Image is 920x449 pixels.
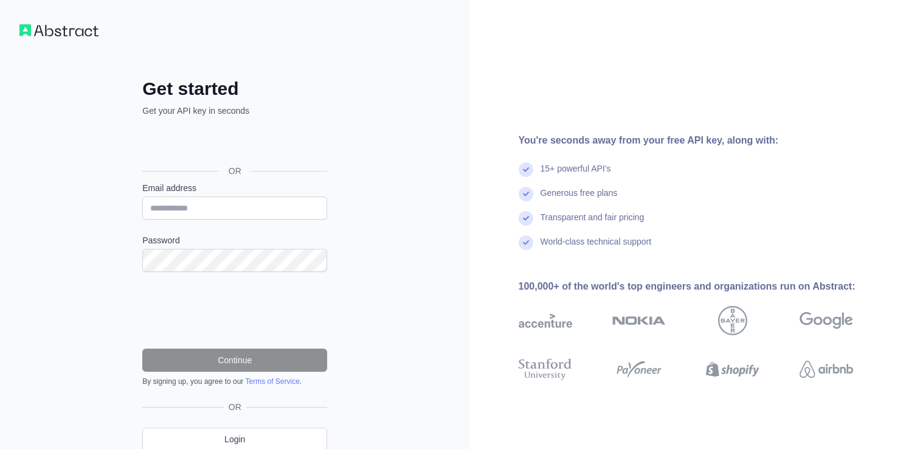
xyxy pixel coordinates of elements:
[519,187,533,201] img: check mark
[142,234,327,246] label: Password
[800,356,853,383] img: airbnb
[519,211,533,226] img: check mark
[718,306,747,335] img: bayer
[612,306,666,335] img: nokia
[541,187,618,211] div: Generous free plans
[224,401,246,413] span: OR
[612,356,666,383] img: payoneer
[136,130,331,157] iframe: Sign in with Google Button
[142,105,327,117] p: Get your API key in seconds
[519,279,892,294] div: 100,000+ of the world's top engineers and organizations run on Abstract:
[706,356,759,383] img: shopify
[519,306,572,335] img: accenture
[519,235,533,250] img: check mark
[519,133,892,148] div: You're seconds away from your free API key, along with:
[142,287,327,334] iframe: reCAPTCHA
[519,356,572,383] img: stanford university
[19,24,99,37] img: Workflow
[519,162,533,177] img: check mark
[541,211,645,235] div: Transparent and fair pricing
[541,235,652,260] div: World-class technical support
[142,349,327,372] button: Continue
[142,377,327,386] div: By signing up, you agree to our .
[245,377,299,386] a: Terms of Service
[219,165,251,177] span: OR
[142,78,327,100] h2: Get started
[142,182,327,194] label: Email address
[800,306,853,335] img: google
[541,162,611,187] div: 15+ powerful API's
